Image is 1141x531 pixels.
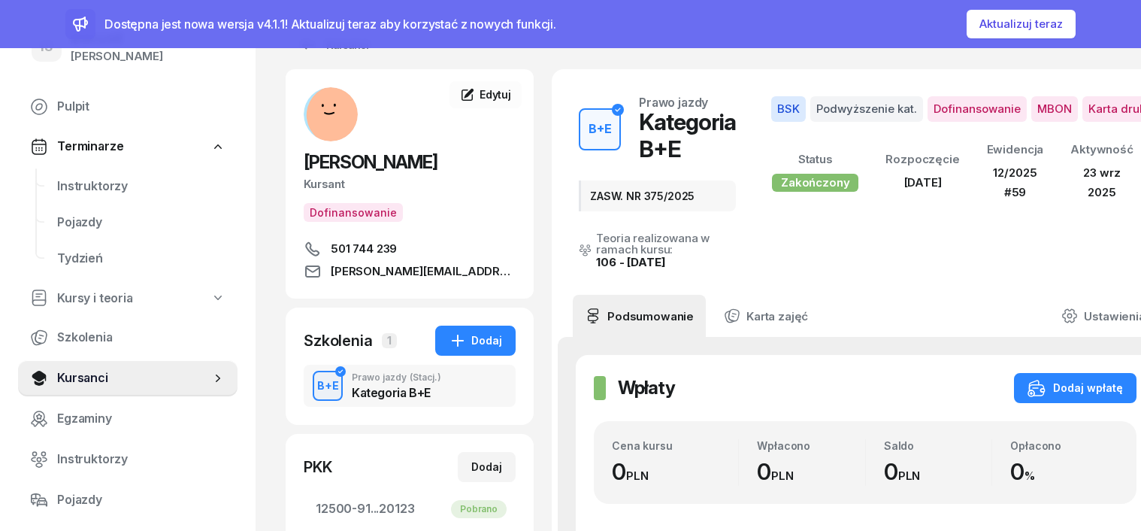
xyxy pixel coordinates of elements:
span: [DATE] [904,175,942,190]
div: 0 [612,458,738,486]
a: Karta zajęć [712,295,820,337]
div: Aktywność [1070,140,1133,159]
div: Szkolenia [304,330,373,351]
a: Egzaminy [18,401,238,437]
span: 1 [382,333,397,348]
span: (Stacj.) [410,373,441,382]
span: 12500-91...20123 [316,499,504,519]
div: Saldo [884,439,991,452]
span: Kursy i teoria [57,289,133,308]
div: Zakończony [772,174,858,192]
button: Aktualizuj teraz [967,10,1076,38]
span: Pulpit [57,97,225,117]
div: 0 [884,458,991,486]
div: 0 [1010,458,1118,486]
span: Pojazdy [57,213,225,232]
div: Rozpoczęcie [885,150,959,169]
div: Pobrano [451,500,507,518]
small: % [1024,469,1035,483]
div: Kategoria B+E [639,108,736,162]
a: Edytuj [449,81,522,108]
div: PKK [304,457,332,478]
span: [PERSON_NAME] [304,151,437,173]
a: Kursanci [18,360,238,396]
span: BSK [771,96,806,122]
span: Kursanci [57,369,210,388]
div: Prawo jazdy [639,96,708,108]
span: Tydzień [57,249,225,269]
div: ZASW. NR 375/2025 [579,181,736,211]
h2: Wpłaty [618,376,675,400]
span: Dofinansowanie [928,96,1027,122]
span: [PERSON_NAME][EMAIL_ADDRESS][DOMAIN_NAME] [331,262,516,281]
button: B+EPrawo jazdy(Stacj.)Kategoria B+E [304,365,516,407]
span: 501 744 239 [331,240,397,258]
span: Edytuj [480,88,511,101]
div: Kursant [304,174,516,194]
button: Dodaj [435,326,516,356]
small: PLN [771,469,794,483]
span: Instruktorzy [57,177,225,196]
a: Pojazdy [18,482,238,518]
button: B+E [313,371,343,401]
a: Pulpit [18,89,238,125]
a: 12500-91...20123Pobrano [304,491,516,527]
small: PLN [626,469,649,483]
div: Ewidencja [987,140,1044,159]
div: Dodaj [471,458,502,476]
a: Pojazdy [45,205,238,241]
a: Instruktorzy [45,168,238,205]
span: Podwyższenie kat. [810,96,923,122]
small: PLN [898,469,921,483]
a: Terminarze [18,129,238,164]
span: 12/2025 #59 [993,165,1037,199]
span: MBON [1031,96,1078,122]
span: Dostępna jest nowa wersja v4.1.1! Aktualizuj teraz aby korzystać z nowych funkcji. [104,17,556,32]
a: Kursy i teoria [18,281,238,316]
button: Dodaj wpłatę [1014,373,1136,403]
span: IS [41,41,53,53]
a: Tydzień [45,241,238,277]
div: Wpłacono [757,439,864,452]
a: [PERSON_NAME][EMAIL_ADDRESS][DOMAIN_NAME] [304,262,516,281]
button: B+E [579,108,621,150]
div: 0 [757,458,864,486]
a: 106 - [DATE] [596,255,665,269]
div: B+E [583,117,618,142]
a: Podsumowanie [573,295,706,337]
div: B+E [311,376,345,395]
div: Status [772,150,858,169]
span: Instruktorzy [57,450,225,469]
div: Dodaj [449,332,502,350]
a: Szkolenia [18,320,238,356]
div: Opłacono [1010,439,1118,452]
div: Teoria realizowana w ramach kursu: [596,232,736,255]
div: 23 wrz 2025 [1070,163,1133,202]
a: 501 744 239 [304,240,516,258]
div: [PERSON_NAME] [71,47,163,66]
div: Cena kursu [612,439,738,452]
a: Instruktorzy [18,441,238,478]
button: Dofinansowanie [304,203,403,222]
div: Dodaj wpłatę [1028,379,1123,397]
div: Prawo jazdy [352,373,441,382]
span: Terminarze [57,137,123,156]
span: Egzaminy [57,409,225,429]
button: Dodaj [458,452,516,482]
span: Szkolenia [57,328,225,347]
span: Pojazdy [57,490,225,510]
div: Kategoria B+E [352,387,441,399]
